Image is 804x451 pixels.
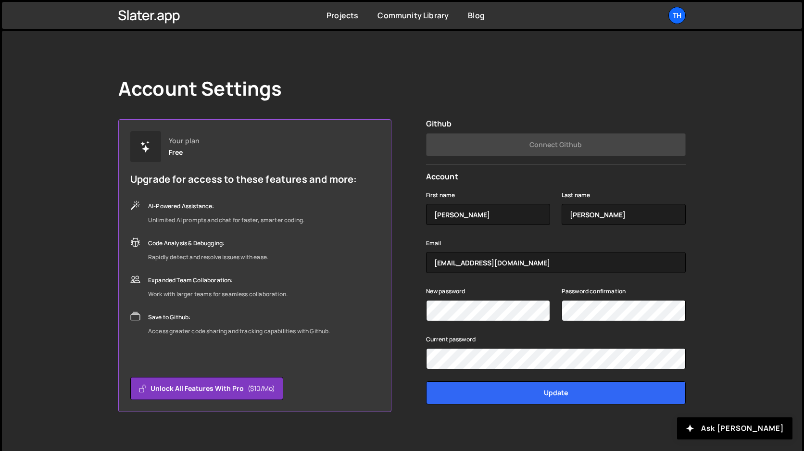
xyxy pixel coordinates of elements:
label: New password [426,287,465,296]
label: Password confirmation [562,287,626,296]
h5: Upgrade for access to these features and more: [130,174,357,185]
label: First name [426,190,455,200]
input: Update [426,381,686,404]
span: ($10/mo) [248,384,275,393]
div: Code Analysis & Debugging: [148,238,268,249]
a: Projects [327,10,358,21]
label: Email [426,238,441,248]
div: Rapidly detect and resolve issues with ease. [148,251,268,263]
div: Save to Github: [148,312,330,323]
label: Current password [426,335,476,344]
div: Your plan [169,137,200,145]
div: Free [169,149,183,156]
button: Ask [PERSON_NAME] [677,417,792,439]
button: Connect Github [426,133,686,156]
button: Unlock all features with Pro($10/mo) [130,377,283,400]
div: AI-Powered Assistance: [148,200,304,212]
div: Access greater code sharing and tracking capabilities with Github. [148,326,330,337]
h2: Account [426,172,686,181]
h2: Github [426,119,686,128]
a: Community Library [377,10,449,21]
h1: Account Settings [118,77,282,100]
div: Expanded Team Collaboration: [148,275,288,286]
a: Th [668,7,686,24]
a: Blog [468,10,485,21]
div: Work with larger teams for seamless collaboration. [148,288,288,300]
label: Last name [562,190,590,200]
div: Unlimited AI prompts and chat for faster, smarter coding. [148,214,304,226]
